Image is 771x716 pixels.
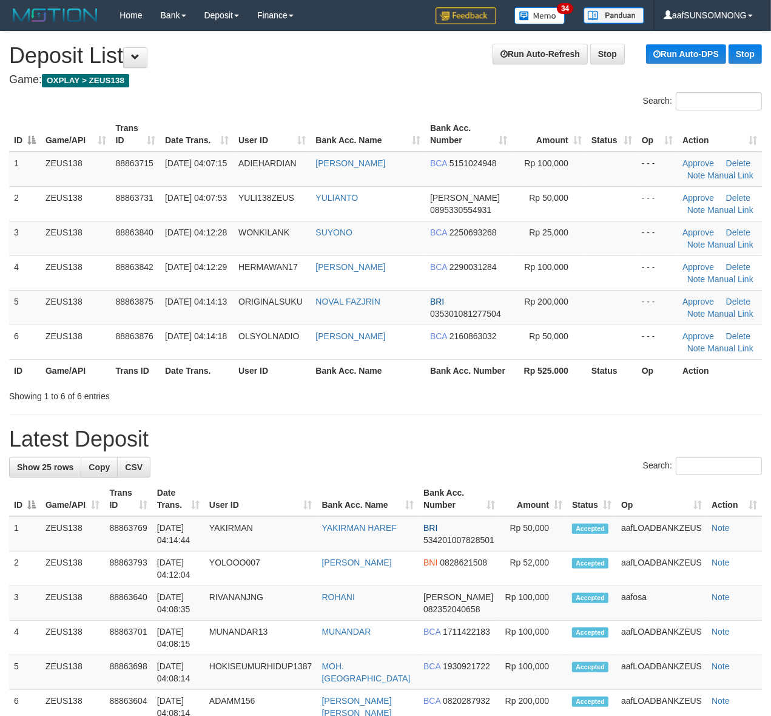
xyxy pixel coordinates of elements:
a: Manual Link [707,274,753,284]
th: User ID [234,359,311,382]
span: Accepted [572,593,608,603]
span: [DATE] 04:07:53 [165,193,227,203]
td: aafLOADBANKZEUS [616,552,707,586]
th: Date Trans. [160,359,234,382]
a: Delete [726,158,750,168]
label: Search: [643,92,762,110]
span: 88863715 [116,158,153,168]
span: Accepted [572,662,608,672]
span: Copy 035301081277504 to clipboard [430,309,501,319]
th: Date Trans.: activate to sort column ascending [152,482,204,516]
span: HERMAWAN17 [238,262,298,272]
span: OXPLAY > ZEUS138 [42,74,129,87]
td: 5 [9,655,41,690]
td: [DATE] 04:12:04 [152,552,204,586]
td: aafosa [616,586,707,621]
td: - - - [637,186,678,221]
th: Action: activate to sort column ascending [707,482,762,516]
span: Accepted [572,627,608,638]
th: Bank Acc. Name [311,359,425,382]
th: Amount: activate to sort column ascending [512,117,587,152]
td: 4 [9,621,41,655]
td: ZEUS138 [41,152,111,187]
a: Approve [682,193,714,203]
span: BCA [430,262,447,272]
td: [DATE] 04:08:14 [152,655,204,690]
td: 88863640 [104,586,152,621]
a: Manual Link [707,205,753,215]
span: YULI138ZEUS [238,193,294,203]
th: Op: activate to sort column ascending [616,482,707,516]
th: Trans ID: activate to sort column ascending [104,482,152,516]
td: ZEUS138 [41,621,104,655]
td: 2 [9,552,41,586]
h1: Deposit List [9,44,762,68]
a: Copy [81,457,118,478]
a: ROHANI [322,592,355,602]
a: Delete [726,228,750,237]
a: Approve [682,158,714,168]
a: [PERSON_NAME] [322,558,392,567]
td: RIVANANJNG [204,586,317,621]
a: Manual Link [707,343,753,353]
span: BRI [430,297,444,306]
td: 88863793 [104,552,152,586]
th: ID: activate to sort column descending [9,117,41,152]
td: 1 [9,152,41,187]
th: ID [9,359,41,382]
span: 88863840 [116,228,153,237]
span: [DATE] 04:12:29 [165,262,227,272]
td: Rp 50,000 [500,516,567,552]
h1: Latest Deposit [9,427,762,451]
span: Copy 0820287932 to clipboard [443,696,490,706]
span: Rp 200,000 [525,297,568,306]
img: Feedback.jpg [436,7,496,24]
span: Rp 100,000 [525,262,568,272]
a: Approve [682,228,714,237]
td: - - - [637,221,678,255]
td: 4 [9,255,41,290]
span: Copy 082352040658 to clipboard [423,604,480,614]
a: Note [687,343,705,353]
a: YAKIRMAN HAREF [322,523,397,533]
span: 88863842 [116,262,153,272]
td: - - - [637,325,678,359]
a: SUYONO [315,228,352,237]
span: [DATE] 04:14:18 [165,331,227,341]
a: Note [687,240,705,249]
td: ZEUS138 [41,290,111,325]
td: Rp 100,000 [500,655,567,690]
td: 3 [9,221,41,255]
span: Copy 1711422183 to clipboard [443,627,490,637]
td: 2 [9,186,41,221]
span: ORIGINALSUKU [238,297,303,306]
span: Accepted [572,558,608,569]
a: Show 25 rows [9,457,81,478]
th: Bank Acc. Name: activate to sort column ascending [317,482,419,516]
th: Op: activate to sort column ascending [637,117,678,152]
span: BCA [430,158,447,168]
h4: Game: [9,74,762,86]
th: Game/API: activate to sort column ascending [41,482,104,516]
td: aafLOADBANKZEUS [616,516,707,552]
a: CSV [117,457,150,478]
span: Rp 100,000 [525,158,568,168]
td: HOKISEUMURHIDUP1387 [204,655,317,690]
a: Run Auto-DPS [646,44,726,64]
th: Trans ID [111,359,160,382]
span: WONKILANK [238,228,289,237]
a: Note [687,171,705,180]
a: Delete [726,262,750,272]
span: 88863875 [116,297,153,306]
span: Copy 1930921722 to clipboard [443,661,490,671]
a: Delete [726,331,750,341]
span: Copy 0828621508 to clipboard [440,558,487,567]
th: ID: activate to sort column descending [9,482,41,516]
a: NOVAL FAZJRIN [315,297,380,306]
td: Rp 100,000 [500,621,567,655]
span: Rp 50,000 [529,193,568,203]
a: Run Auto-Refresh [493,44,588,64]
a: Manual Link [707,309,753,319]
th: User ID: activate to sort column ascending [204,482,317,516]
th: Amount: activate to sort column ascending [500,482,567,516]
